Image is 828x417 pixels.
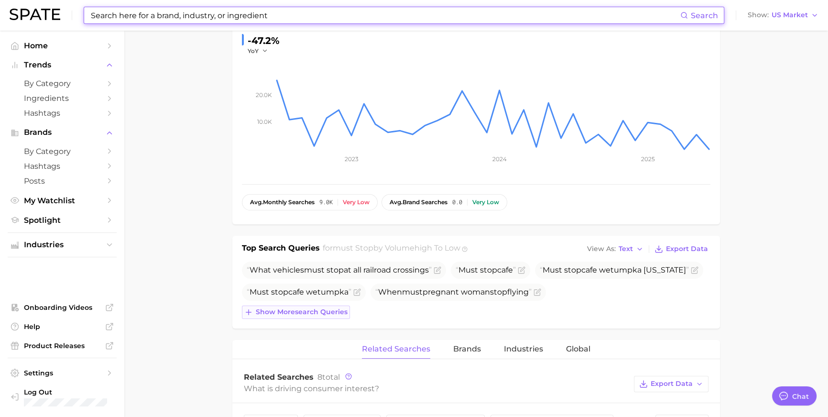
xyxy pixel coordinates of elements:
[256,308,348,316] span: Show more search queries
[24,162,100,171] span: Hashtags
[8,213,117,228] a: Spotlight
[24,128,100,137] span: Brands
[540,265,689,274] span: cafe wetumpka [US_STATE]
[327,265,344,274] span: stop
[8,319,117,334] a: Help
[345,155,359,163] tspan: 2023
[24,196,100,205] span: My Watchlist
[8,106,117,121] a: Hashtags
[518,266,525,274] button: Flag as miscategorized or irrelevant
[651,380,693,388] span: Export Data
[250,198,263,206] abbr: average
[24,79,100,88] span: by Category
[534,288,541,296] button: Flag as miscategorized or irrelevant
[24,109,100,118] span: Hashtags
[24,94,100,103] span: Ingredients
[453,345,481,353] span: Brands
[244,373,314,382] span: Related Searches
[8,339,117,353] a: Product Releases
[543,265,562,274] span: Must
[248,47,259,55] span: YoY
[248,33,280,48] div: -47.2%
[250,287,269,296] span: Must
[24,388,109,396] span: Log Out
[317,373,340,382] span: total
[24,241,100,249] span: Industries
[490,287,507,296] span: stop
[480,265,497,274] span: stop
[248,47,268,55] button: YoY
[587,246,616,252] span: View As
[323,242,460,256] h2: for by Volume
[8,385,117,409] a: Log out. Currently logged in with e-mail doyeon@spate.nyc.
[619,246,633,252] span: Text
[8,125,117,140] button: Brands
[585,243,646,255] button: View AsText
[472,199,499,206] div: Very low
[24,341,100,350] span: Product Releases
[242,194,378,210] button: avg.monthly searches9.0kVery low
[24,216,100,225] span: Spotlight
[748,12,769,18] span: Show
[772,12,808,18] span: US Market
[745,9,821,22] button: ShowUS Market
[242,306,350,319] button: Show moresearch queries
[390,198,403,206] abbr: average
[247,265,432,274] span: What vehicles at all railroad crossings
[8,76,117,91] a: by Category
[247,287,351,296] span: cafe wetumpka
[319,199,333,206] span: 9.0k
[362,345,430,353] span: Related Searches
[452,199,462,206] span: 0.0
[8,91,117,106] a: Ingredients
[257,118,272,125] tspan: 10.0k
[652,242,710,256] button: Export Data
[90,7,680,23] input: Search here for a brand, industry, or ingredient
[304,265,325,274] span: must
[10,9,60,20] img: SPATE
[24,176,100,186] span: Posts
[8,38,117,53] a: Home
[456,265,516,274] span: cafe
[8,193,117,208] a: My Watchlist
[343,199,370,206] div: Very low
[390,199,447,206] span: brand searches
[242,242,320,256] h1: Top Search Queries
[8,174,117,188] a: Posts
[375,287,532,296] span: When pregnant woman flying
[317,373,322,382] span: 8
[691,11,718,20] span: Search
[24,147,100,156] span: by Category
[24,322,100,331] span: Help
[414,243,460,252] span: high to low
[8,238,117,252] button: Industries
[353,288,361,296] button: Flag as miscategorized or irrelevant
[458,265,478,274] span: Must
[333,243,373,252] span: must stop
[691,266,698,274] button: Flag as miscategorized or irrelevant
[24,303,100,312] span: Onboarding Videos
[381,194,507,210] button: avg.brand searches0.0Very low
[8,159,117,174] a: Hashtags
[8,300,117,315] a: Onboarding Videos
[8,366,117,380] a: Settings
[566,345,590,353] span: Global
[402,287,423,296] span: must
[8,144,117,159] a: by Category
[504,345,543,353] span: Industries
[8,58,117,72] button: Trends
[24,61,100,69] span: Trends
[24,369,100,377] span: Settings
[271,287,288,296] span: stop
[256,91,272,99] tspan: 20.0k
[244,382,629,395] div: What is driving consumer interest?
[666,245,708,253] span: Export Data
[434,266,441,274] button: Flag as miscategorized or irrelevant
[250,199,315,206] span: monthly searches
[641,155,654,163] tspan: 2025
[24,41,100,50] span: Home
[634,376,708,392] button: Export Data
[564,265,581,274] span: stop
[492,155,507,163] tspan: 2024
